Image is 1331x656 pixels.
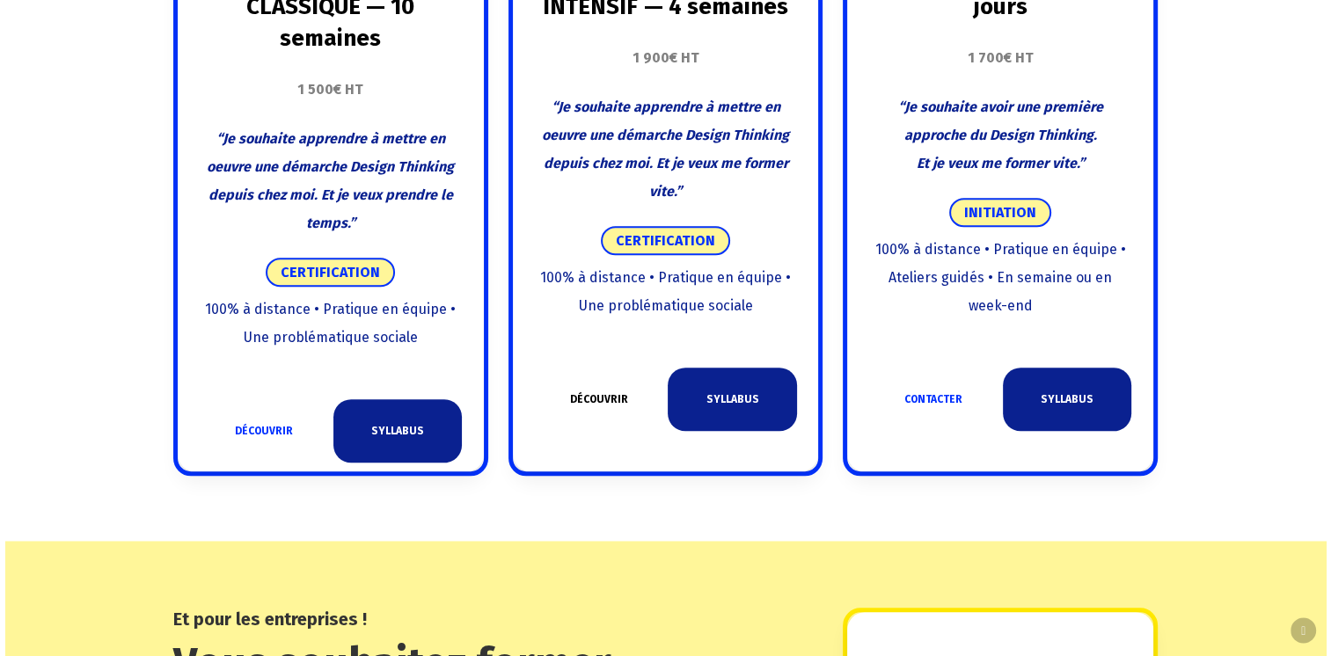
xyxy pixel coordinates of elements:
h4: Et pour les entreprises ! [173,608,655,630]
a: DÉCOUVRIR [200,399,328,463]
span: CERTIFICATION [266,258,395,287]
span: “Je souhaite avoir une première approche du Design Thinking. Et je veux me former vite.” [898,98,1103,171]
a: SYLLABUS [668,368,796,431]
span: 100% à distance • Pratique en équipe • Une problématique sociale [540,269,791,314]
span: 100% à distance • Pratique en équipe • Une problématique sociale [205,301,456,346]
a: SYLLABUS [1003,368,1131,431]
span: CERTIFICATION [601,226,730,255]
span: 100% à distance • Pratique en équipe • Ateliers guidés • En semaine ou en week-end [875,241,1126,314]
a: DÉCOUVRIR [534,368,662,431]
span: INITIATION [949,198,1051,227]
a: CONTACTER [869,368,998,431]
span: “Je souhaite apprendre à mettre en oeuvre une démarche Design Thinking depuis chez moi. Et je veu... [207,130,454,231]
a: SYLLABUS [333,399,462,463]
strong: 1 500€ HT [297,81,363,98]
strong: 1 700€ HT [968,49,1034,66]
strong: 1 900€ HT [632,49,698,66]
span: “Je souhaite apprendre à mettre en oeuvre une démarche Design Thinking depuis chez moi. Et je veu... [542,98,789,200]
